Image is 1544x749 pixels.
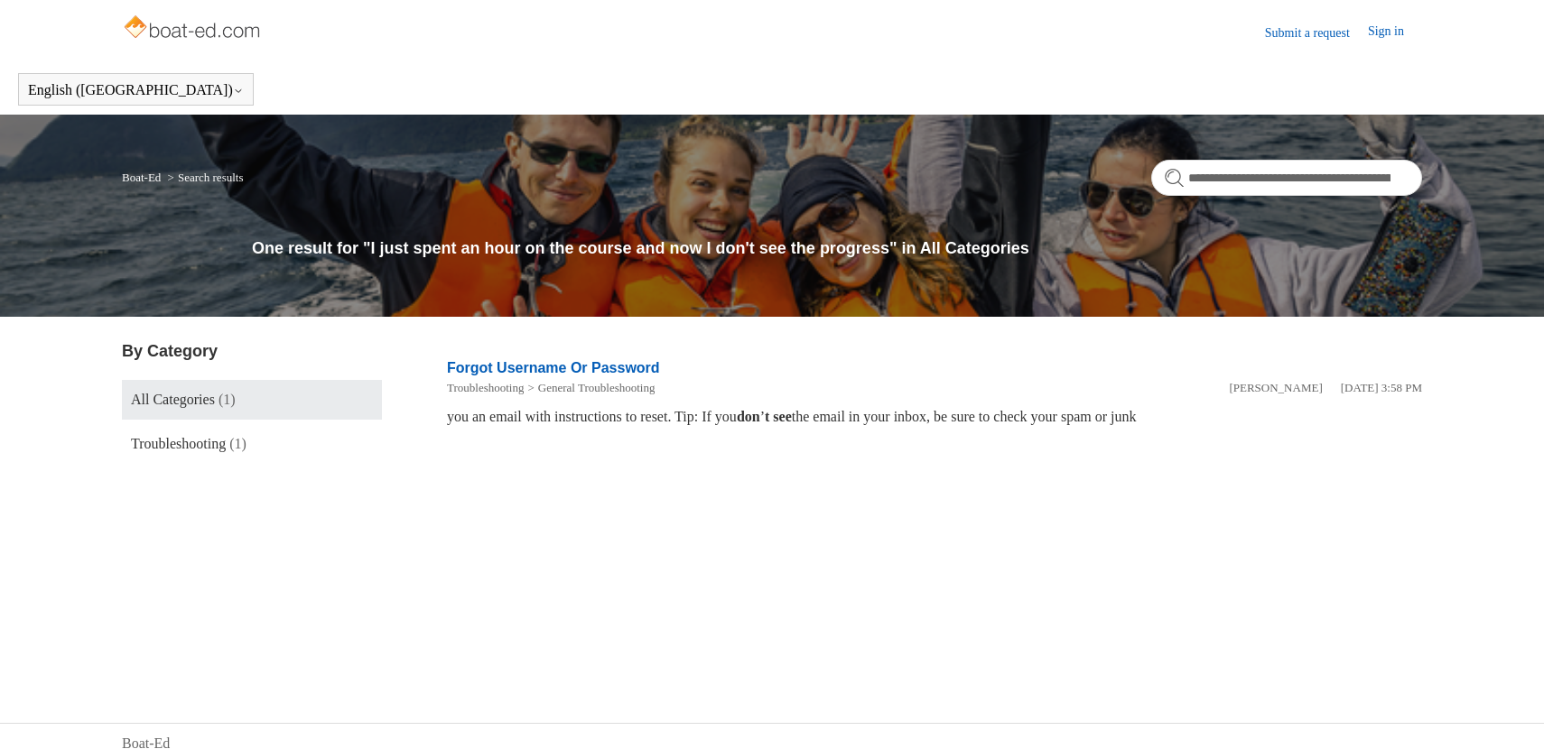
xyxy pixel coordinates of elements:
em: t [765,409,769,424]
img: Boat-Ed Help Center home page [122,11,265,47]
span: (1) [219,392,236,407]
h3: By Category [122,339,382,364]
a: General Troubleshooting [538,381,656,394]
a: All Categories (1) [122,380,382,420]
a: Submit a request [1265,23,1368,42]
button: English ([GEOGRAPHIC_DATA]) [28,82,244,98]
time: 05/20/2025, 15:58 [1341,381,1422,394]
div: you an email with instructions to reset. Tip: If you ’ the email in your inbox, be sure to check ... [447,406,1422,428]
li: [PERSON_NAME] [1229,379,1322,397]
li: Troubleshooting [447,379,524,397]
li: Search results [164,171,244,184]
li: General Troubleshooting [524,379,655,397]
input: Search [1151,160,1422,196]
em: see [773,409,791,424]
li: Boat-Ed [122,171,164,184]
a: Troubleshooting (1) [122,424,382,464]
h1: One result for "I just spent an hour on the course and now I don't see the progress" in All Categ... [252,236,1422,261]
span: All Categories [131,392,215,407]
span: (1) [229,436,246,451]
span: Troubleshooting [131,436,226,451]
em: don [737,409,760,424]
a: Sign in [1368,22,1422,43]
a: Boat-Ed [122,171,161,184]
a: Forgot Username Or Password [447,360,660,375]
a: Troubleshooting [447,381,524,394]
